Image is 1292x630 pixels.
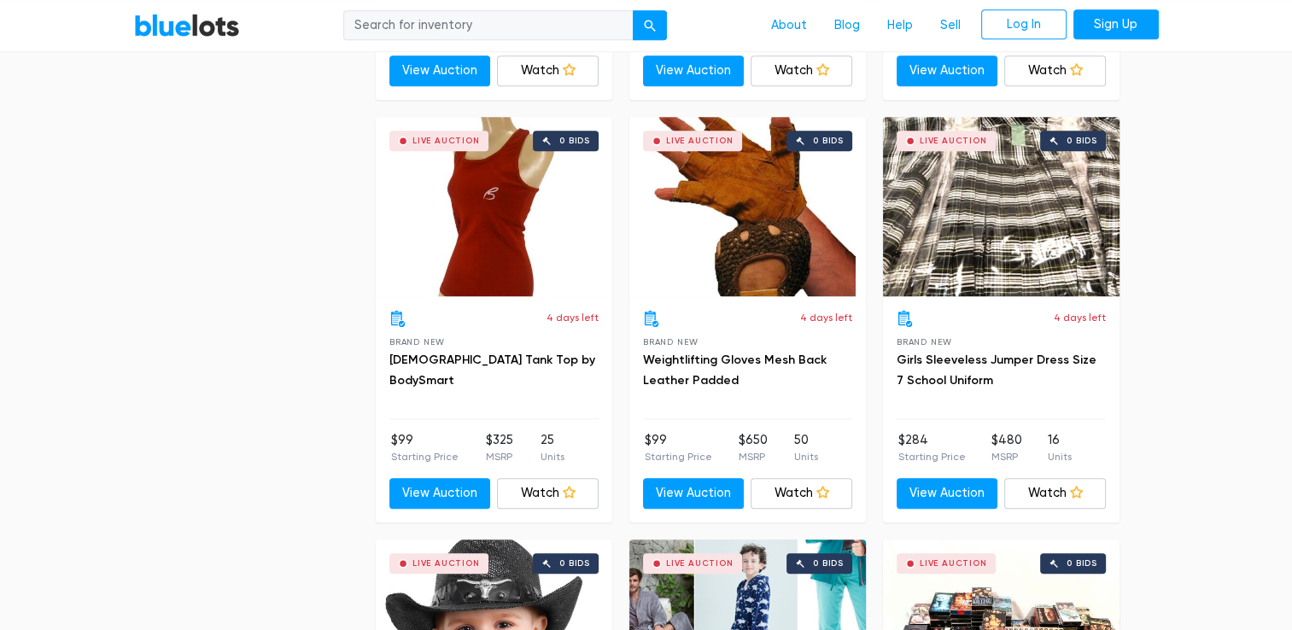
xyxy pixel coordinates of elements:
[800,310,852,325] p: 4 days left
[751,55,852,86] a: Watch
[343,10,634,41] input: Search for inventory
[666,137,734,145] div: Live Auction
[389,478,491,509] a: View Auction
[1073,9,1159,40] a: Sign Up
[645,431,712,465] li: $99
[391,431,459,465] li: $99
[629,117,866,296] a: Live Auction 0 bids
[1048,449,1072,464] p: Units
[486,431,513,465] li: $325
[497,478,599,509] a: Watch
[1067,137,1097,145] div: 0 bids
[391,449,459,464] p: Starting Price
[412,137,480,145] div: Live Auction
[739,431,768,465] li: $650
[497,55,599,86] a: Watch
[645,449,712,464] p: Starting Price
[739,449,768,464] p: MSRP
[821,9,874,42] a: Blog
[541,431,564,465] li: 25
[898,449,966,464] p: Starting Price
[883,117,1120,296] a: Live Auction 0 bids
[920,137,987,145] div: Live Auction
[559,137,590,145] div: 0 bids
[643,353,827,388] a: Weightlifting Gloves Mesh Back Leather Padded
[389,337,445,347] span: Brand New
[813,559,844,568] div: 0 bids
[794,431,818,465] li: 50
[643,478,745,509] a: View Auction
[1048,431,1072,465] li: 16
[666,559,734,568] div: Live Auction
[757,9,821,42] a: About
[991,431,1022,465] li: $480
[134,13,240,38] a: BlueLots
[991,449,1022,464] p: MSRP
[874,9,927,42] a: Help
[751,478,852,509] a: Watch
[897,337,952,347] span: Brand New
[897,353,1096,388] a: Girls Sleeveless Jumper Dress Size 7 School Uniform
[897,478,998,509] a: View Auction
[1004,478,1106,509] a: Watch
[559,559,590,568] div: 0 bids
[898,431,966,465] li: $284
[412,559,480,568] div: Live Auction
[389,353,595,388] a: [DEMOGRAPHIC_DATA] Tank Top by BodySmart
[643,55,745,86] a: View Auction
[643,337,699,347] span: Brand New
[389,55,491,86] a: View Auction
[897,55,998,86] a: View Auction
[376,117,612,296] a: Live Auction 0 bids
[981,9,1067,40] a: Log In
[813,137,844,145] div: 0 bids
[927,9,974,42] a: Sell
[541,449,564,464] p: Units
[1067,559,1097,568] div: 0 bids
[547,310,599,325] p: 4 days left
[920,559,987,568] div: Live Auction
[1054,310,1106,325] p: 4 days left
[486,449,513,464] p: MSRP
[794,449,818,464] p: Units
[1004,55,1106,86] a: Watch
